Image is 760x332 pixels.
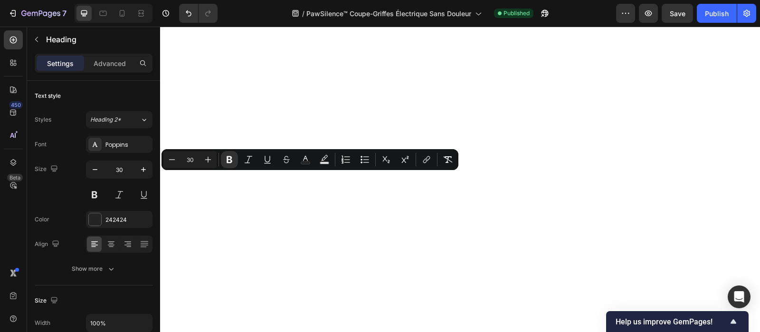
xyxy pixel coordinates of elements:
[616,317,728,326] span: Help us improve GemPages!
[35,238,61,251] div: Align
[35,260,152,277] button: Show more
[86,111,152,128] button: Heading 2*
[662,4,693,23] button: Save
[35,115,51,124] div: Styles
[306,9,471,19] span: PawSilence™ Coupe-Griffes Électrique Sans Douleur
[86,314,152,332] input: Auto
[4,4,71,23] button: 7
[728,285,750,308] div: Open Intercom Messenger
[35,294,60,307] div: Size
[46,34,149,45] p: Heading
[705,9,729,19] div: Publish
[670,9,685,18] span: Save
[35,215,49,224] div: Color
[7,174,23,181] div: Beta
[503,9,530,18] span: Published
[35,92,61,100] div: Text style
[90,115,121,124] span: Heading 2*
[9,101,23,109] div: 450
[35,140,47,149] div: Font
[179,4,218,23] div: Undo/Redo
[94,58,126,68] p: Advanced
[616,316,739,327] button: Show survey - Help us improve GemPages!
[72,264,116,274] div: Show more
[35,319,50,327] div: Width
[302,9,304,19] span: /
[62,8,66,19] p: 7
[105,141,150,149] div: Poppins
[47,58,74,68] p: Settings
[105,216,150,224] div: 242424
[160,27,760,332] iframe: Design area
[161,149,458,170] div: Editor contextual toolbar
[697,4,737,23] button: Publish
[35,163,60,176] div: Size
